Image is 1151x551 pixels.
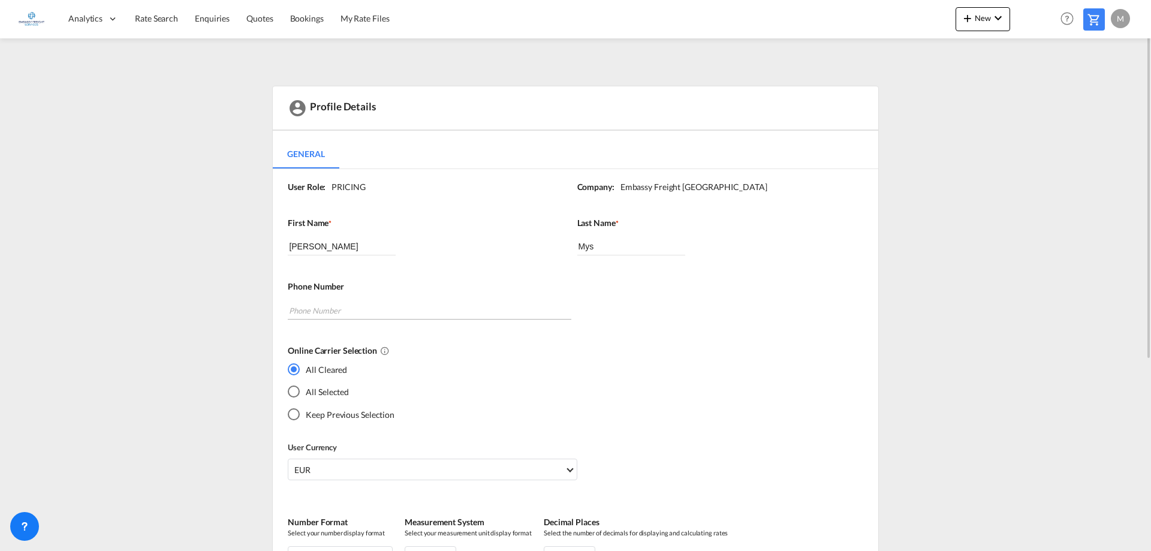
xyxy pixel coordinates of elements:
div: Help [1057,8,1083,30]
span: Select the number of decimals for displaying and calculating rates [544,528,728,537]
span: Quotes [246,13,273,23]
label: User Currency [288,442,577,453]
md-radio-button: Keep Previous Selection [288,408,394,420]
label: Number Format [288,516,393,528]
span: EUR [294,464,564,476]
md-icon: icon-chevron-down [991,11,1005,25]
span: Bookings [290,13,324,23]
span: Analytics [68,13,103,25]
span: Help [1057,8,1077,29]
input: First Name [288,237,396,255]
button: icon-plus 400-fgNewicon-chevron-down [956,7,1010,31]
md-radio-group: Yes [288,363,394,430]
span: New [960,13,1005,23]
div: M [1111,9,1130,28]
span: Rate Search [135,13,178,23]
md-icon: All Cleared : Deselects all online carriers by default.All Selected : Selects all online carriers... [380,346,390,356]
label: User Role: [288,181,326,193]
md-pagination-wrapper: Use the left and right arrow keys to navigate between tabs [273,140,351,168]
img: 6a2c35f0b7c411ef99d84d375d6e7407.jpg [18,5,45,32]
md-radio-button: All Cleared [288,363,394,375]
label: Online Carrier Selection [288,345,854,357]
span: My Rate Files [341,13,390,23]
div: PRICING [326,181,365,193]
input: Last Name [577,237,685,255]
input: Phone Number [288,302,571,320]
md-tab-item: General [273,140,339,168]
md-radio-button: All Selected [288,386,394,398]
label: Decimal Places [544,516,728,528]
label: Company: [577,181,614,193]
span: Enquiries [195,13,230,23]
div: Embassy Freight [GEOGRAPHIC_DATA] [614,181,767,193]
div: Profile Details [273,86,878,131]
md-select: Select Currency: € EUREuro [288,459,577,480]
md-icon: icon-plus 400-fg [960,11,975,25]
label: Last Name [577,217,854,229]
span: Select your measurement unit display format [405,528,532,537]
span: Select your number display format [288,528,393,537]
md-icon: icon-account-circle [288,98,307,118]
label: Phone Number [288,281,854,293]
label: Measurement System [405,516,532,528]
label: First Name [288,217,565,229]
